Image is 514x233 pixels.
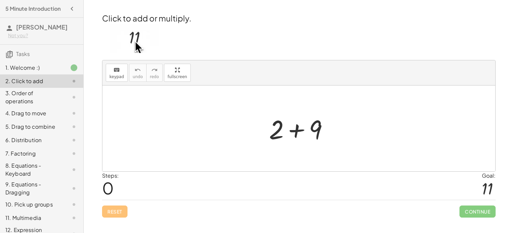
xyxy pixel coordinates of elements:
[70,200,78,209] i: Task not started.
[5,77,59,85] div: 2. Click to add
[5,180,59,196] div: 9. Equations - Dragging
[102,12,496,24] h2: Click to add or multiply.
[70,214,78,222] i: Task not started.
[5,64,59,72] div: 1. Welcome :)
[106,64,128,82] button: keyboardkeypad
[164,64,191,82] button: fullscreen
[16,50,30,57] span: Tasks
[135,66,141,74] i: undo
[5,123,59,131] div: 5. Drag to combine
[5,136,59,144] div: 6. Distribution
[102,172,119,179] label: Steps:
[150,74,159,79] span: redo
[5,5,61,13] h4: 5 Minute Introduction
[16,23,68,31] span: [PERSON_NAME]
[70,64,78,72] i: Task finished.
[5,109,59,117] div: 4. Drag to move
[113,66,120,74] i: keyboard
[70,184,78,192] i: Task not started.
[133,74,143,79] span: undo
[70,123,78,131] i: Task not started.
[70,77,78,85] i: Task not started.
[110,24,159,53] img: acc24cad2d66776ab3378aca534db7173dae579742b331bb719a8ca59f72f8de.webp
[70,166,78,174] i: Task not started.
[102,178,114,198] span: 0
[146,64,163,82] button: redoredo
[151,66,158,74] i: redo
[5,200,59,209] div: 10. Pick up groups
[5,150,59,158] div: 7. Factoring
[5,214,59,222] div: 11. Multimedia
[109,74,124,79] span: keypad
[168,74,187,79] span: fullscreen
[129,64,147,82] button: undoundo
[482,172,496,180] div: Goal:
[70,109,78,117] i: Task not started.
[70,93,78,101] i: Task not started.
[5,89,59,105] div: 3. Order of operations
[70,136,78,144] i: Task not started.
[8,32,78,39] div: Not you?
[5,162,59,178] div: 8. Equations - Keyboard
[70,150,78,158] i: Task not started.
